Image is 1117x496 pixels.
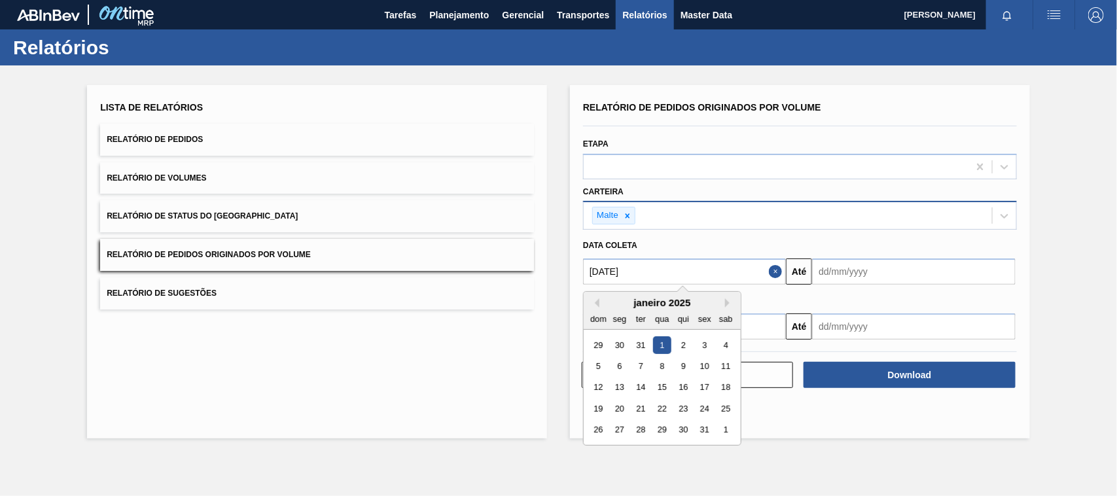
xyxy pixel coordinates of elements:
[584,297,741,308] div: janeiro 2025
[696,421,713,439] div: Choose sexta-feira, 31 de janeiro de 2025
[611,421,629,439] div: Choose segunda-feira, 27 de janeiro de 2025
[590,400,607,417] div: Choose domingo, 19 de janeiro de 2025
[593,207,620,224] div: Malte
[385,7,417,23] span: Tarefas
[611,379,629,397] div: Choose segunda-feira, 13 de janeiro de 2025
[611,400,629,417] div: Choose segunda-feira, 20 de janeiro de 2025
[590,336,607,354] div: Choose domingo, 29 de dezembro de 2024
[717,336,735,354] div: Choose sábado, 4 de janeiro de 2025
[632,400,650,417] div: Choose terça-feira, 21 de janeiro de 2025
[696,400,713,417] div: Choose sexta-feira, 24 de janeiro de 2025
[611,336,629,354] div: Choose segunda-feira, 30 de dezembro de 2024
[632,421,650,439] div: Choose terça-feira, 28 de janeiro de 2025
[675,379,692,397] div: Choose quinta-feira, 16 de janeiro de 2025
[611,357,629,375] div: Choose segunda-feira, 6 de janeiro de 2025
[675,336,692,354] div: Choose quinta-feira, 2 de janeiro de 2025
[769,258,786,285] button: Close
[786,258,812,285] button: Até
[653,400,671,417] div: Choose quarta-feira, 22 de janeiro de 2025
[583,258,786,285] input: dd/mm/yyyy
[632,310,650,328] div: ter
[590,421,607,439] div: Choose domingo, 26 de janeiro de 2025
[107,173,206,183] span: Relatório de Volumes
[653,310,671,328] div: qua
[653,421,671,439] div: Choose quarta-feira, 29 de janeiro de 2025
[13,40,245,55] h1: Relatórios
[696,336,713,354] div: Choose sexta-feira, 3 de janeiro de 2025
[107,250,311,259] span: Relatório de Pedidos Originados por Volume
[590,379,607,397] div: Choose domingo, 12 de janeiro de 2025
[675,421,692,439] div: Choose quinta-feira, 30 de janeiro de 2025
[675,310,692,328] div: qui
[1046,7,1062,23] img: userActions
[717,357,735,375] div: Choose sábado, 11 de janeiro de 2025
[583,241,637,250] span: Data coleta
[696,310,713,328] div: sex
[611,310,629,328] div: seg
[725,298,734,308] button: Next Month
[17,9,80,21] img: TNhmsLtSVTkK8tSr43FrP2fwEKptu5GPRR3wAAAABJRU5ErkJggg==
[590,298,599,308] button: Previous Month
[696,379,713,397] div: Choose sexta-feira, 17 de janeiro de 2025
[583,102,821,113] span: Relatório de Pedidos Originados por Volume
[653,379,671,397] div: Choose quarta-feira, 15 de janeiro de 2025
[696,357,713,375] div: Choose sexta-feira, 10 de janeiro de 2025
[632,336,650,354] div: Choose terça-feira, 31 de dezembro de 2024
[503,7,544,23] span: Gerencial
[107,135,203,144] span: Relatório de Pedidos
[622,7,667,23] span: Relatórios
[675,357,692,375] div: Choose quinta-feira, 9 de janeiro de 2025
[653,336,671,354] div: Choose quarta-feira, 1 de janeiro de 2025
[812,258,1015,285] input: dd/mm/yyyy
[804,362,1015,388] button: Download
[429,7,489,23] span: Planejamento
[100,102,203,113] span: Lista de Relatórios
[986,6,1028,24] button: Notificações
[786,313,812,340] button: Até
[812,313,1015,340] input: dd/mm/yyyy
[100,162,534,194] button: Relatório de Volumes
[681,7,732,23] span: Master Data
[557,7,609,23] span: Transportes
[717,379,735,397] div: Choose sábado, 18 de janeiro de 2025
[100,200,534,232] button: Relatório de Status do [GEOGRAPHIC_DATA]
[717,421,735,439] div: Choose sábado, 1 de fevereiro de 2025
[590,310,607,328] div: dom
[588,334,736,440] div: month 2025-01
[100,124,534,156] button: Relatório de Pedidos
[100,239,534,271] button: Relatório de Pedidos Originados por Volume
[583,187,624,196] label: Carteira
[100,277,534,310] button: Relatório de Sugestões
[107,211,298,221] span: Relatório de Status do [GEOGRAPHIC_DATA]
[632,379,650,397] div: Choose terça-feira, 14 de janeiro de 2025
[583,139,609,149] label: Etapa
[653,357,671,375] div: Choose quarta-feira, 8 de janeiro de 2025
[582,362,793,388] button: Limpar
[107,289,217,298] span: Relatório de Sugestões
[717,310,735,328] div: sab
[717,400,735,417] div: Choose sábado, 25 de janeiro de 2025
[675,400,692,417] div: Choose quinta-feira, 23 de janeiro de 2025
[590,357,607,375] div: Choose domingo, 5 de janeiro de 2025
[1088,7,1104,23] img: Logout
[632,357,650,375] div: Choose terça-feira, 7 de janeiro de 2025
